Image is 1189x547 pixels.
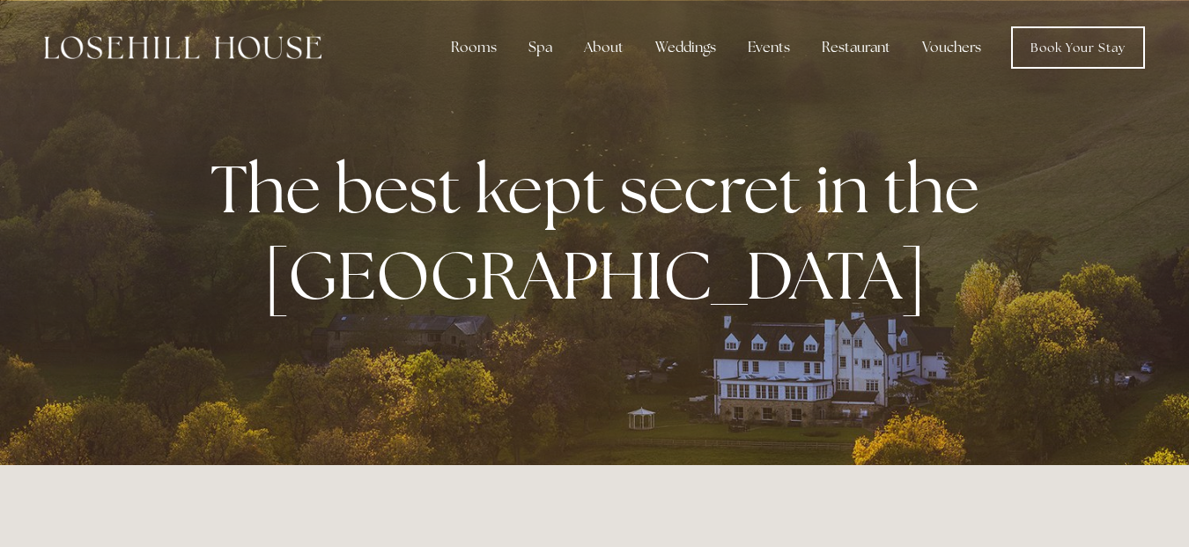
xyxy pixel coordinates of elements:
[570,30,638,65] div: About
[734,30,804,65] div: Events
[210,145,993,318] strong: The best kept secret in the [GEOGRAPHIC_DATA]
[437,30,511,65] div: Rooms
[641,30,730,65] div: Weddings
[44,36,321,59] img: Losehill House
[808,30,905,65] div: Restaurant
[1011,26,1145,69] a: Book Your Stay
[514,30,566,65] div: Spa
[908,30,995,65] a: Vouchers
